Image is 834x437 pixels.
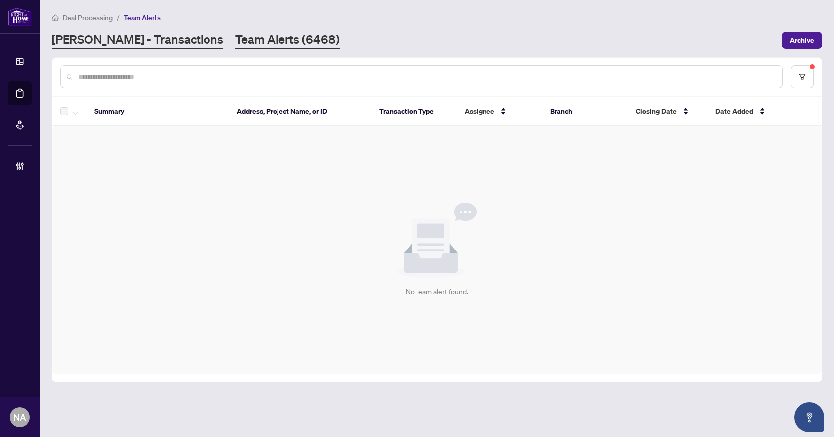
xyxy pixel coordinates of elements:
span: NA [13,410,26,424]
button: filter [791,65,814,88]
th: Branch [542,97,627,126]
button: Archive [782,32,822,49]
span: Deal Processing [63,13,113,22]
a: [PERSON_NAME] - Transactions [52,31,223,49]
th: Assignee [457,97,542,126]
a: Team Alerts (6468) [235,31,340,49]
img: Null State Icon [397,203,477,278]
th: Address, Project Name, or ID [229,97,371,126]
th: Transaction Type [371,97,457,126]
button: Open asap [794,402,824,432]
span: Archive [790,32,814,48]
th: Summary [86,97,229,126]
th: Closing Date [628,97,708,126]
span: filter [799,73,806,80]
span: home [52,14,59,21]
img: logo [8,7,32,26]
li: / [117,12,120,23]
span: Date Added [715,106,753,117]
span: Closing Date [636,106,677,117]
th: Date Added [707,97,810,126]
div: No team alert found. [406,286,468,297]
span: Assignee [465,106,494,117]
span: Team Alerts [124,13,161,22]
